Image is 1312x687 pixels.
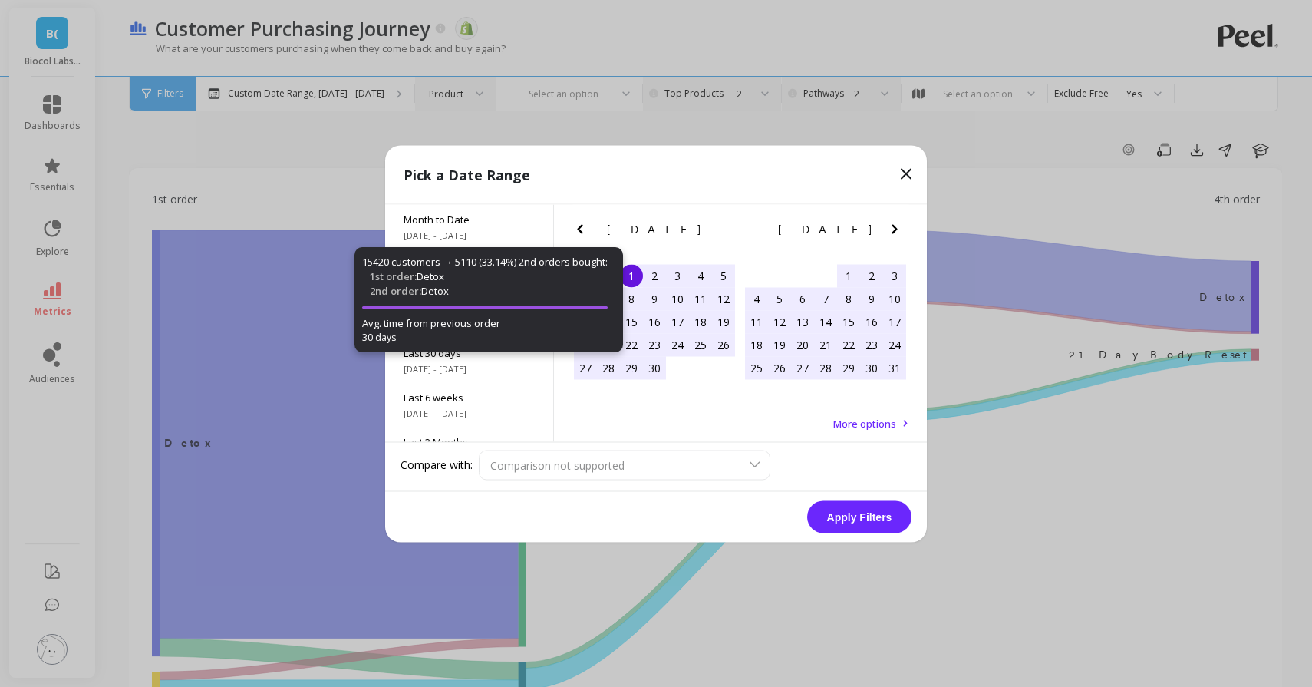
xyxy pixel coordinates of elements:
[883,356,906,379] div: Choose Saturday, May 31st, 2025
[745,264,906,379] div: month 2025-05
[666,287,689,310] div: Choose Thursday, April 10th, 2025
[666,310,689,333] div: Choose Thursday, April 17th, 2025
[860,310,883,333] div: Choose Friday, May 16th, 2025
[643,264,666,287] div: Choose Wednesday, April 2nd, 2025
[837,310,860,333] div: Choose Thursday, May 15th, 2025
[883,287,906,310] div: Choose Saturday, May 10th, 2025
[712,287,735,310] div: Choose Saturday, April 12th, 2025
[814,356,837,379] div: Choose Wednesday, May 28th, 2025
[778,223,874,235] span: [DATE]
[837,333,860,356] div: Choose Thursday, May 22nd, 2025
[689,333,712,356] div: Choose Friday, April 25th, 2025
[768,356,791,379] div: Choose Monday, May 26th, 2025
[833,416,896,430] span: More options
[404,390,535,404] span: Last 6 weeks
[860,264,883,287] div: Choose Friday, May 2nd, 2025
[807,500,911,533] button: Apply Filters
[883,310,906,333] div: Choose Saturday, May 17th, 2025
[712,333,735,356] div: Choose Saturday, April 26th, 2025
[401,457,473,473] label: Compare with:
[689,310,712,333] div: Choose Friday, April 18th, 2025
[712,264,735,287] div: Choose Saturday, April 5th, 2025
[571,220,595,244] button: Previous Month
[643,287,666,310] div: Choose Wednesday, April 9th, 2025
[768,333,791,356] div: Choose Monday, May 19th, 2025
[791,356,814,379] div: Choose Tuesday, May 27th, 2025
[768,287,791,310] div: Choose Monday, May 5th, 2025
[883,264,906,287] div: Choose Saturday, May 3rd, 2025
[768,310,791,333] div: Choose Monday, May 12th, 2025
[885,220,910,244] button: Next Month
[404,229,535,241] span: [DATE] - [DATE]
[837,356,860,379] div: Choose Thursday, May 29th, 2025
[712,310,735,333] div: Choose Saturday, April 19th, 2025
[666,333,689,356] div: Choose Thursday, April 24th, 2025
[791,287,814,310] div: Choose Tuesday, May 6th, 2025
[814,333,837,356] div: Choose Wednesday, May 21st, 2025
[791,310,814,333] div: Choose Tuesday, May 13th, 2025
[689,264,712,287] div: Choose Friday, April 4th, 2025
[643,356,666,379] div: Choose Wednesday, April 30th, 2025
[574,356,597,379] div: Choose Sunday, April 27th, 2025
[620,333,643,356] div: Choose Tuesday, April 22nd, 2025
[837,264,860,287] div: Choose Thursday, May 1st, 2025
[620,264,643,287] div: Choose Tuesday, April 1st, 2025
[404,407,535,419] span: [DATE] - [DATE]
[745,310,768,333] div: Choose Sunday, May 11th, 2025
[597,356,620,379] div: Choose Monday, April 28th, 2025
[643,333,666,356] div: Choose Wednesday, April 23rd, 2025
[837,287,860,310] div: Choose Thursday, May 8th, 2025
[666,264,689,287] div: Choose Thursday, April 3rd, 2025
[745,287,768,310] div: Choose Sunday, May 4th, 2025
[742,220,766,244] button: Previous Month
[745,333,768,356] div: Choose Sunday, May 18th, 2025
[814,310,837,333] div: Choose Wednesday, May 14th, 2025
[404,212,535,226] span: Month to Date
[689,287,712,310] div: Choose Friday, April 11th, 2025
[860,356,883,379] div: Choose Friday, May 30th, 2025
[404,434,535,448] span: Last 3 Months
[620,310,643,333] div: Choose Tuesday, April 15th, 2025
[814,287,837,310] div: Choose Wednesday, May 7th, 2025
[404,163,530,185] p: Pick a Date Range
[860,287,883,310] div: Choose Friday, May 9th, 2025
[860,333,883,356] div: Choose Friday, May 23rd, 2025
[620,287,643,310] div: Choose Tuesday, April 8th, 2025
[745,356,768,379] div: Choose Sunday, May 25th, 2025
[791,333,814,356] div: Choose Tuesday, May 20th, 2025
[883,333,906,356] div: Choose Saturday, May 24th, 2025
[714,220,739,244] button: Next Month
[643,310,666,333] div: Choose Wednesday, April 16th, 2025
[607,223,703,235] span: [DATE]
[620,356,643,379] div: Choose Tuesday, April 29th, 2025
[574,264,735,379] div: month 2025-04
[404,362,535,375] span: [DATE] - [DATE]
[404,345,535,359] span: Last 30 days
